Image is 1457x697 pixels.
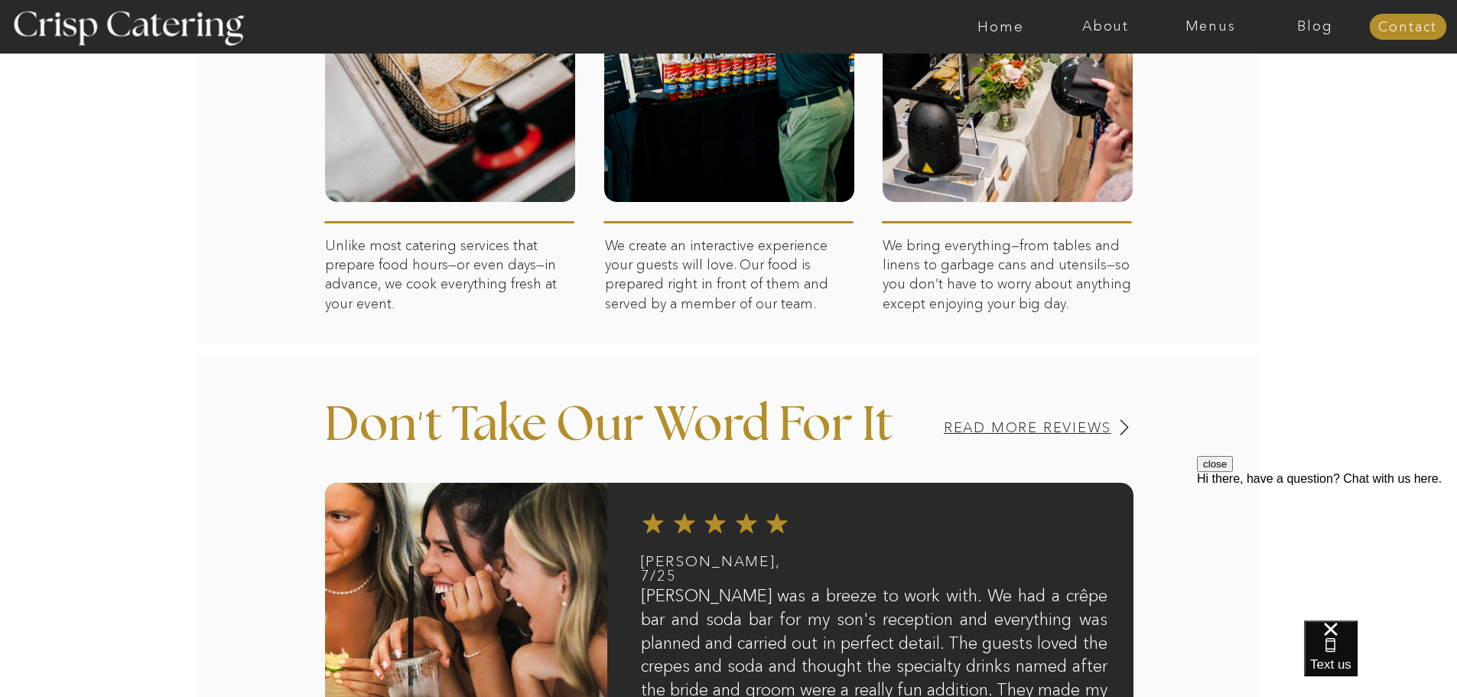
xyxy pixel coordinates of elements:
[1369,20,1446,35] a: Contact
[325,402,932,472] p: Don t Take Our Word For It
[869,421,1111,435] a: Read MORE REVIEWS
[883,236,1133,386] p: We bring everything—from tables and linens to garbage cans and utensils—so you don’t have to worr...
[641,554,766,584] h2: [PERSON_NAME], 7/25
[948,19,1053,34] a: Home
[1197,456,1457,640] iframe: podium webchat widget prompt
[1158,19,1263,34] a: Menus
[389,403,452,441] h3: '
[605,236,854,386] p: We create an interactive experience your guests will love. Our food is prepared right in front of...
[325,236,575,386] p: Unlike most catering services that prepare food hours—or even days—in advance, we cook everything...
[1304,620,1457,697] iframe: podium webchat widget bubble
[1263,19,1368,34] a: Blog
[1053,19,1158,34] a: About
